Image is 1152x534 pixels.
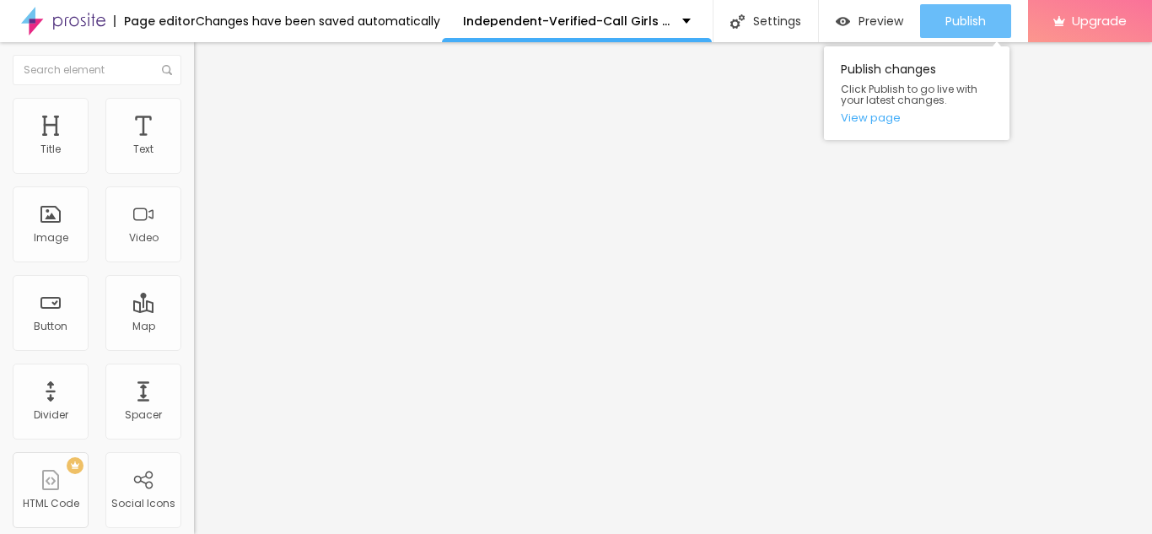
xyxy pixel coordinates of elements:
[129,232,159,244] div: Video
[111,498,175,510] div: Social Icons
[196,15,440,27] div: Changes have been saved automatically
[34,232,68,244] div: Image
[819,4,920,38] button: Preview
[1072,13,1127,28] span: Upgrade
[162,65,172,75] img: Icone
[34,409,68,421] div: Divider
[34,321,67,332] div: Button
[125,409,162,421] div: Spacer
[859,14,903,28] span: Preview
[133,143,153,155] div: Text
[40,143,61,155] div: Title
[841,84,993,105] span: Click Publish to go live with your latest changes.
[824,46,1009,140] div: Publish changes
[23,498,79,510] div: HTML Code
[836,14,850,29] img: view-1.svg
[114,15,196,27] div: Page editor
[920,4,1011,38] button: Publish
[194,42,1152,534] iframe: Editor
[463,15,670,27] p: Independent-Verified-Call Girls In [GEOGRAPHIC_DATA] [PHONE_NUMBER] Trusted Affordable Escorts 10...
[841,112,993,123] a: View page
[730,14,745,29] img: Icone
[945,14,986,28] span: Publish
[13,55,181,85] input: Search element
[132,321,155,332] div: Map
